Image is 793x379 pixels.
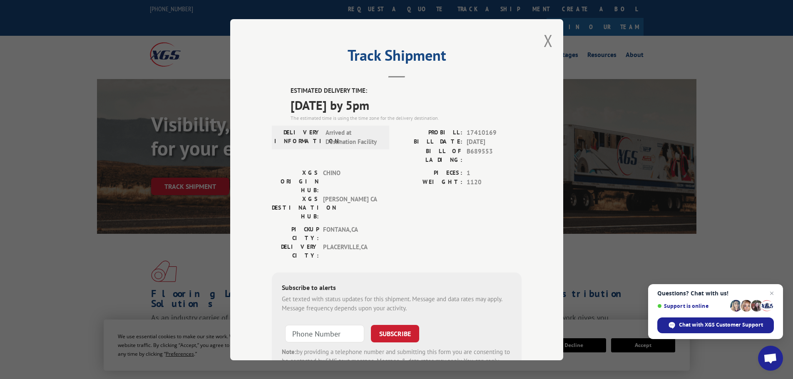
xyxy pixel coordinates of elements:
span: 17410169 [467,128,522,137]
span: 1120 [467,178,522,187]
strong: Note: [282,347,296,355]
label: BILL OF LADING: [397,146,462,164]
div: by providing a telephone number and submitting this form you are consenting to be contacted by SM... [282,347,512,375]
span: FONTANA , CA [323,225,379,242]
label: ESTIMATED DELIVERY TIME: [291,86,522,96]
label: PIECES: [397,168,462,178]
h2: Track Shipment [272,50,522,65]
span: Questions? Chat with us! [657,290,774,297]
span: Arrived at Destination Facility [326,128,382,146]
label: DELIVERY CITY: [272,242,319,260]
span: CHINO [323,168,379,194]
div: Get texted with status updates for this shipment. Message and data rates may apply. Message frequ... [282,294,512,313]
label: WEIGHT: [397,178,462,187]
label: XGS DESTINATION HUB: [272,194,319,220]
span: [DATE] by 5pm [291,95,522,114]
div: Open chat [758,346,783,371]
div: The estimated time is using the time zone for the delivery destination. [291,114,522,121]
span: PLACERVILLE , CA [323,242,379,260]
input: Phone Number [285,325,364,342]
label: PICKUP CITY: [272,225,319,242]
button: Close modal [544,30,553,52]
span: Support is online [657,303,727,309]
label: BILL DATE: [397,137,462,147]
label: DELIVERY INFORMATION: [274,128,321,146]
button: SUBSCRIBE [371,325,419,342]
span: Close chat [767,288,777,298]
span: Chat with XGS Customer Support [679,321,763,329]
label: XGS ORIGIN HUB: [272,168,319,194]
label: PROBILL: [397,128,462,137]
span: B689553 [467,146,522,164]
span: [DATE] [467,137,522,147]
div: Chat with XGS Customer Support [657,317,774,333]
span: [PERSON_NAME] CA [323,194,379,220]
div: Subscribe to alerts [282,282,512,294]
span: 1 [467,168,522,178]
